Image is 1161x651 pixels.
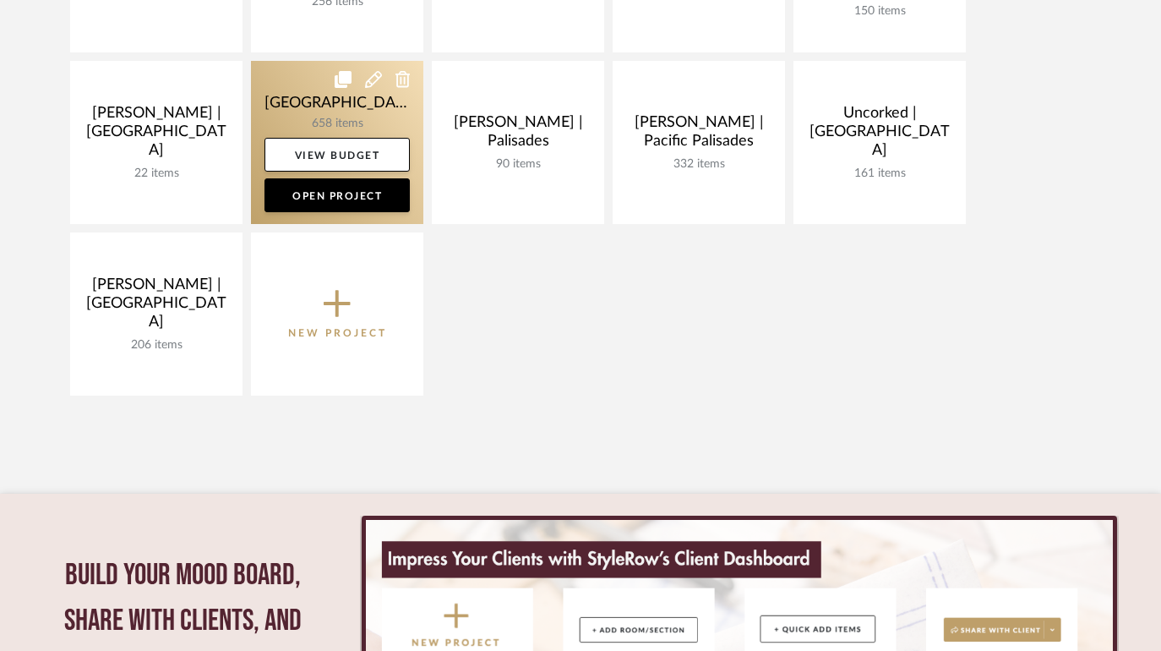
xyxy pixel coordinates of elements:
[84,104,229,167] div: [PERSON_NAME] | [GEOGRAPHIC_DATA]
[264,178,410,212] a: Open Project
[445,113,591,157] div: [PERSON_NAME] | Palisades
[264,138,410,172] a: View Budget
[807,104,952,167] div: Uncorked | [GEOGRAPHIC_DATA]
[807,167,952,181] div: 161 items
[84,167,229,181] div: 22 items
[445,157,591,172] div: 90 items
[626,157,771,172] div: 332 items
[84,338,229,353] div: 206 items
[251,232,423,396] button: New Project
[626,113,771,157] div: [PERSON_NAME] | Pacific Palisades
[84,276,229,338] div: [PERSON_NAME] | [GEOGRAPHIC_DATA]
[288,325,387,342] p: New Project
[807,4,952,19] div: 150 items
